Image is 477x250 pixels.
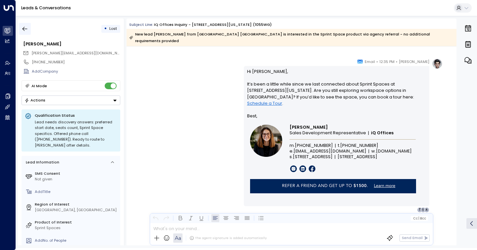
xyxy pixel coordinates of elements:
span: Subject Line: [129,22,153,27]
div: The agent signature is added automatically [189,236,267,240]
div: Lead needs discovery answers: preferred start date, seats count, Sprint Space specifics. Offered ... [35,119,117,149]
button: Redo [162,214,170,222]
a: Leads & Conversations [21,5,71,11]
span: • [396,58,397,65]
div: Lead Information [24,159,59,165]
span: [STREET_ADDRESS] [293,154,333,159]
font: | [368,149,369,154]
a: [DOMAIN_NAME] [376,149,412,154]
div: AddTitle [35,189,118,195]
div: Button group with a nested menu [22,95,120,105]
font: | [368,130,369,136]
span: Lost [109,26,117,31]
span: [PERSON_NAME] [290,125,328,130]
span: Email [365,58,375,65]
p: Qualification Status [35,113,117,118]
button: Undo [152,214,160,222]
span: Sales Development Representative [290,130,366,136]
div: • [104,24,107,33]
span: alma.mendicuti@gmail.com [31,50,120,56]
span: e. [290,149,293,154]
div: AddNo. of People [35,238,118,243]
span: [PERSON_NAME] [399,58,429,65]
label: Region of Interest [35,202,118,207]
div: Sprint Spaces [35,225,118,231]
p: Hi [PERSON_NAME], It’s been a little while since we last connected about Sprint Spaces at [STREET... [247,68,426,113]
span: w. [371,149,376,154]
div: iQ Offices Inquiry - [STREET_ADDRESS][US_STATE] (1055WG) [154,22,272,28]
div: Not given [35,176,118,182]
div: AI Mode [31,83,47,89]
a: [PHONE_NUMBER] [295,143,333,148]
div: AddCompany [32,69,120,74]
a: Schedule a Tour [247,100,282,106]
a: [EMAIL_ADDRESS][DOMAIN_NAME] [293,149,366,154]
label: SMS Consent [35,171,118,176]
div: New lead [PERSON_NAME] from [GEOGRAPHIC_DATA] [GEOGRAPHIC_DATA] is interested in the Sprint Space... [129,31,453,44]
button: Cc|Bcc [411,216,428,221]
span: m. [290,143,295,148]
div: [GEOGRAPHIC_DATA], [GEOGRAPHIC_DATA] [35,207,118,213]
div: Actions [25,98,45,102]
a: iQ Offices [371,130,394,136]
div: A [424,207,429,213]
button: Actions [22,95,120,105]
span: Cc Bcc [413,217,426,220]
span: | [418,217,419,220]
font: | [335,143,336,149]
span: • [376,58,378,65]
div: [PHONE_NUMBER] [32,59,120,65]
span: 12:35 PM [379,58,395,65]
font: | [335,154,336,160]
div: 5 [417,207,422,213]
span: [PERSON_NAME][EMAIL_ADDRESS][DOMAIN_NAME] [31,50,127,56]
div: [PERSON_NAME] [23,41,120,47]
span: s. [290,154,293,159]
span: t. [338,143,340,148]
label: Product of Interest [35,219,118,225]
p: Best, [247,113,426,119]
a: [PHONE_NUMBER] [340,143,378,148]
div: S [420,207,426,213]
img: profile-logo.png [432,58,443,69]
span: [STREET_ADDRESS] [338,154,377,159]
